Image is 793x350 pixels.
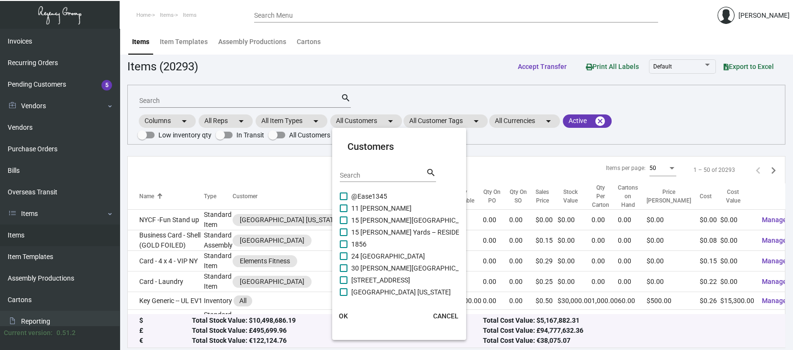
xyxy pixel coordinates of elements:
[351,238,367,250] span: 1856
[328,307,359,325] button: OK
[351,286,451,298] span: [GEOGRAPHIC_DATA] [US_STATE]
[351,191,387,202] span: @Ease1345
[426,167,436,179] mat-icon: search
[4,328,53,338] div: Current version:
[339,312,348,320] span: OK
[433,312,458,320] span: CANCEL
[351,274,410,286] span: [STREET_ADDRESS]
[351,250,425,262] span: 24 [GEOGRAPHIC_DATA]
[351,226,504,238] span: 15 [PERSON_NAME] Yards – RESIDENCES - Inactive
[351,215,522,226] span: 15 [PERSON_NAME][GEOGRAPHIC_DATA] – RESIDENCES
[351,262,514,274] span: 30 [PERSON_NAME][GEOGRAPHIC_DATA] - Residences
[347,139,451,154] mat-card-title: Customers
[56,328,76,338] div: 0.51.2
[425,307,466,325] button: CANCEL
[351,203,412,214] span: 11 [PERSON_NAME]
